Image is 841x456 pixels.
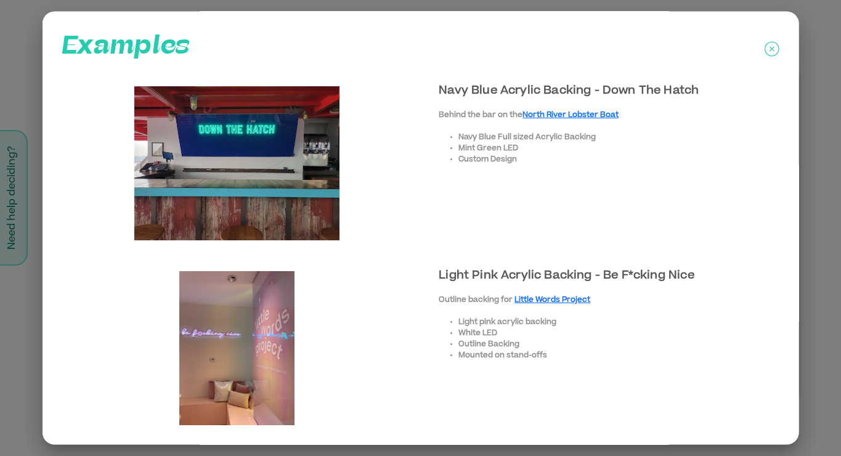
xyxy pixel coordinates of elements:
img: Example [134,86,339,240]
li: Light pink acrylic backing [458,317,749,328]
li: White LED [458,328,749,339]
li: Outline Backing [458,339,749,350]
p: Examples [62,28,190,65]
p: Light Pink Acrylic Backing - Be F*cking Nice [439,268,749,285]
span: Custom Design [458,156,517,163]
a: North River Lobster Boat [522,112,619,119]
li: Mounted on stand-offs [458,350,749,361]
iframe: Chat Widget [779,397,841,456]
span: Navy Blue Full sized Acrylic Backing [458,134,596,141]
p: Navy Blue Acrylic Backing - Down The Hatch [439,83,749,100]
span: Mint Green LED [458,145,518,152]
a: Little Words Project [514,296,590,304]
p: Outline backing for [439,295,749,306]
span: Behind the bar on the [439,112,522,119]
img: Example [179,271,294,425]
